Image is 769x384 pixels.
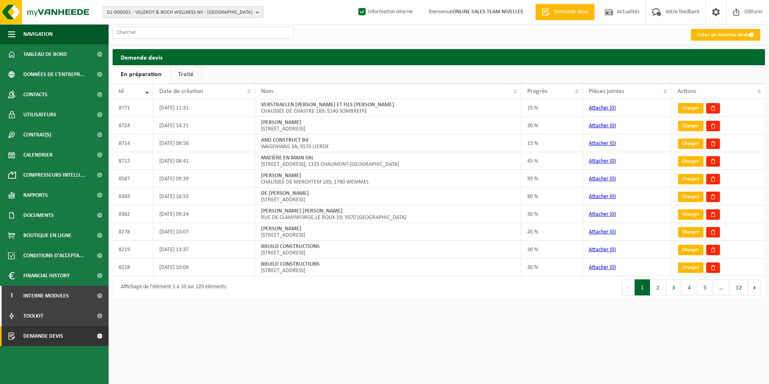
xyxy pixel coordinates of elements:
[23,44,67,64] span: Tableau de bord
[521,258,583,276] td: 30 %
[119,88,123,95] span: Id
[117,280,226,295] div: Affichage de l'élément 1 à 10 sur 120 éléments
[153,205,255,223] td: [DATE] 09:24
[589,158,616,164] a: Attacher (0)
[611,158,614,164] span: 0
[589,211,616,217] a: Attacher (0)
[261,173,301,179] strong: [PERSON_NAME]
[23,85,47,105] span: Contacts
[113,241,153,258] td: 8219
[113,49,765,65] h2: Demande devis
[153,258,255,276] td: [DATE] 10:09
[678,138,703,149] a: Charger
[23,286,69,306] span: Interne modules
[682,279,697,295] button: 4
[113,188,153,205] td: 8369
[521,188,583,205] td: 80 %
[678,192,703,202] a: Charger
[678,103,703,114] a: Charger
[521,241,583,258] td: 30 %
[153,99,255,117] td: [DATE] 11:31
[255,223,521,241] td: [STREET_ADDRESS]
[611,229,614,235] span: 0
[153,117,255,134] td: [DATE] 14:21
[357,6,413,18] label: Information interne
[113,258,153,276] td: 8218
[261,88,273,95] span: Nom
[255,241,521,258] td: [STREET_ADDRESS]
[153,188,255,205] td: [DATE] 16:53
[713,279,730,295] span: …
[589,88,624,95] span: Pièces jointes
[255,117,521,134] td: [STREET_ADDRESS]
[730,279,748,295] button: 12
[113,27,294,39] input: Chercher
[23,24,53,44] span: Navigation
[521,117,583,134] td: 30 %
[153,241,255,258] td: [DATE] 13:37
[677,88,696,95] span: Actions
[611,176,614,182] span: 0
[255,205,521,223] td: RUE DE CLAMINFORGE,LE ROUX 19; 5070 [GEOGRAPHIC_DATA]
[255,99,521,117] td: CHAUSSÉE DE CHASTRE 189; 5140 SOMBREFFE
[255,134,521,152] td: WAGENWAG 3A; 9570 LIERDE
[589,194,616,200] a: Attacher (0)
[552,8,590,16] span: Demande devis
[153,223,255,241] td: [DATE] 10:07
[527,88,547,95] span: Progrès
[113,223,153,241] td: 8278
[261,190,309,196] strong: DE [PERSON_NAME]
[255,258,521,276] td: [STREET_ADDRESS]
[521,99,583,117] td: 15 %
[611,140,614,147] span: 0
[23,306,43,326] span: Toolkit
[261,120,301,126] strong: [PERSON_NAME]
[521,152,583,170] td: 45 %
[261,208,343,214] strong: [PERSON_NAME] [PERSON_NAME]
[589,176,616,182] a: Attacher (0)
[23,326,63,346] span: Demande devis
[635,279,650,295] button: 1
[23,145,53,165] span: Calendrier
[678,121,703,131] a: Charger
[23,105,56,125] span: Utilisateurs
[261,261,320,267] strong: BBUILD CONSTRUCTIONS
[153,134,255,152] td: [DATE] 08:56
[23,185,48,205] span: Rapports
[261,102,394,108] strong: VERSTRAELEN [PERSON_NAME] ET FILS [PERSON_NAME]
[589,229,616,235] a: Attacher (0)
[159,88,203,95] span: Date de création
[622,279,635,295] button: Previous
[170,65,202,84] a: Traité
[113,205,153,223] td: 8362
[589,247,616,253] a: Attacher (0)
[23,125,51,145] span: Contrat(s)
[748,279,761,295] button: Next
[678,209,703,220] a: Charger
[23,205,54,225] span: Documents
[611,194,614,200] span: 0
[589,105,616,111] a: Attacher (0)
[521,170,583,188] td: 95 %
[611,264,614,270] span: 0
[521,205,583,223] td: 30 %
[113,134,153,152] td: 8714
[611,105,614,111] span: 0
[261,155,314,161] strong: MATIÈRE EN MAIN SRL
[650,279,666,295] button: 2
[611,123,614,129] span: 0
[678,174,703,184] a: Charger
[697,279,713,295] button: 5
[589,264,616,270] a: Attacher (0)
[678,245,703,255] a: Charger
[23,246,84,266] span: Conditions d'accepta...
[153,170,255,188] td: [DATE] 09:39
[678,262,703,273] a: Charger
[113,65,170,84] a: En préparation
[678,156,703,167] a: Charger
[23,266,70,286] span: Financial History
[153,152,255,170] td: [DATE] 08:41
[8,286,15,306] span: I
[691,29,760,41] a: Créer un nouveau devis
[535,4,594,20] a: Demande devis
